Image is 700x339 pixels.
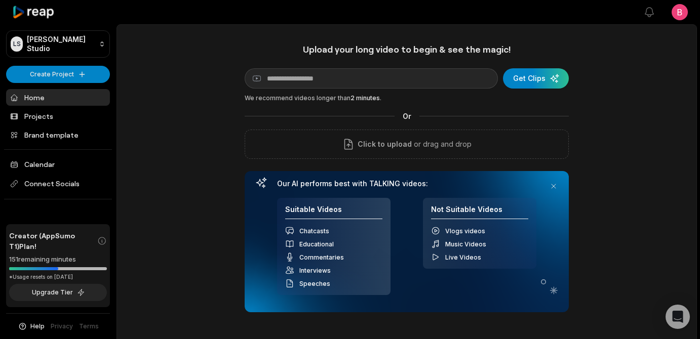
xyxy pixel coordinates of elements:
button: Get Clips [503,68,569,89]
span: Creator (AppSumo T1) Plan! [9,230,97,251]
a: Terms [79,322,99,331]
span: Or [395,111,419,121]
button: Create Project [6,66,110,83]
span: Educational [299,240,334,248]
div: LS [11,36,23,52]
h1: Upload your long video to begin & see the magic! [245,44,569,55]
a: Brand template [6,126,110,143]
span: Connect Socials [6,175,110,193]
span: Commentaries [299,253,344,261]
span: Chatcasts [299,227,329,235]
h4: Not Suitable Videos [431,205,528,220]
h4: Suitable Videos [285,205,382,220]
a: Privacy [51,322,73,331]
span: Interviews [299,267,331,274]
h3: Our AI performs best with TALKING videos: [277,179,536,188]
span: Help [30,322,45,331]
div: *Usage resets on [DATE] [9,273,107,281]
button: Upgrade Tier [9,284,107,301]
a: Calendar [6,156,110,173]
p: or drag and drop [412,138,472,150]
span: Speeches [299,280,330,287]
p: [PERSON_NAME] Studio [27,35,95,53]
div: We recommend videos longer than . [245,94,569,103]
div: 151 remaining minutes [9,255,107,265]
span: 2 minutes [351,94,380,102]
span: Live Videos [445,253,481,261]
span: Click to upload [358,138,412,150]
a: Projects [6,108,110,124]
button: Help [18,322,45,331]
span: Music Videos [445,240,486,248]
span: Vlogs videos [445,227,485,235]
div: Open Intercom Messenger [666,305,690,329]
a: Home [6,89,110,106]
